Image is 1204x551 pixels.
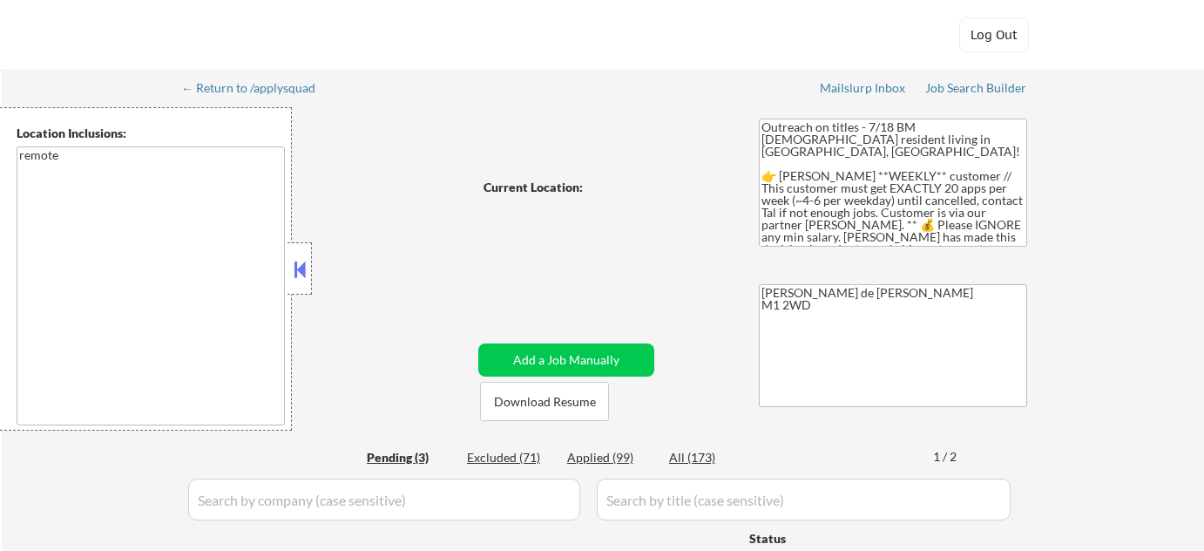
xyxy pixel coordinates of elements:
[597,479,1011,520] input: Search by title (case sensitive)
[933,448,973,466] div: 1 / 2
[567,449,654,466] div: Applied (99)
[478,344,654,377] button: Add a Job Manually
[480,382,609,421] button: Download Resume
[484,180,583,194] strong: Current Location:
[959,17,1029,52] button: Log Out
[367,449,454,466] div: Pending (3)
[181,82,332,94] div: ← Return to /applysquad
[17,125,285,142] div: Location Inclusions:
[820,82,907,94] div: Mailslurp Inbox
[467,449,554,466] div: Excluded (71)
[188,479,580,520] input: Search by company (case sensitive)
[925,81,1027,99] a: Job Search Builder
[925,82,1027,94] div: Job Search Builder
[181,81,332,99] a: ← Return to /applysquad
[669,449,756,466] div: All (173)
[820,81,907,99] a: Mailslurp Inbox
